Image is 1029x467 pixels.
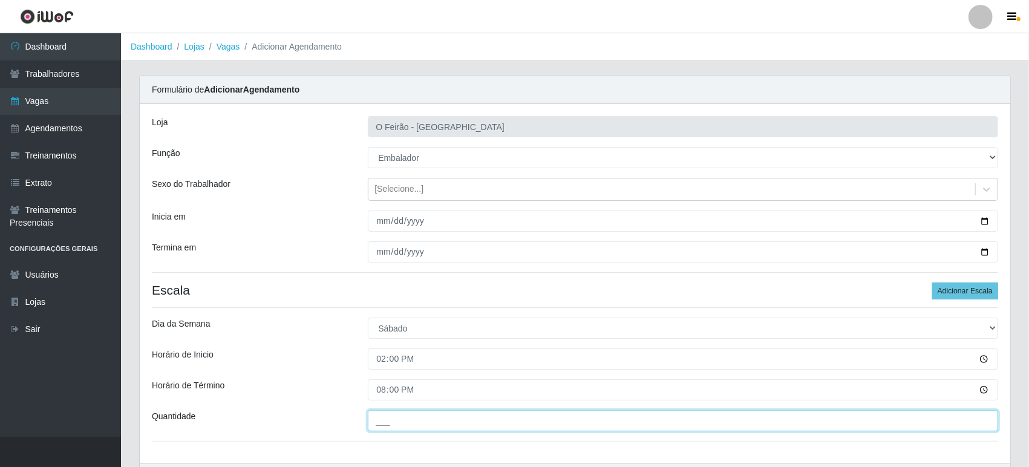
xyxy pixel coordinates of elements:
label: Loja [152,116,168,129]
input: 00:00 [368,379,998,400]
input: 00:00 [368,348,998,370]
a: Lojas [184,42,204,51]
h4: Escala [152,282,998,298]
label: Dia da Semana [152,318,211,330]
div: Formulário de [140,76,1010,104]
strong: Adicionar Agendamento [204,85,299,94]
img: CoreUI Logo [20,9,74,24]
input: Informe a quantidade... [368,410,998,431]
label: Termina em [152,241,196,254]
label: Horário de Término [152,379,224,392]
nav: breadcrumb [121,33,1029,61]
input: 00/00/0000 [368,211,998,232]
li: Adicionar Agendamento [240,41,342,53]
input: 00/00/0000 [368,241,998,263]
div: [Selecione...] [374,183,423,196]
label: Horário de Inicio [152,348,214,361]
label: Função [152,147,180,160]
button: Adicionar Escala [932,282,998,299]
a: Vagas [217,42,240,51]
label: Sexo do Trabalhador [152,178,230,191]
a: Dashboard [131,42,172,51]
label: Inicia em [152,211,186,223]
label: Quantidade [152,410,195,423]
